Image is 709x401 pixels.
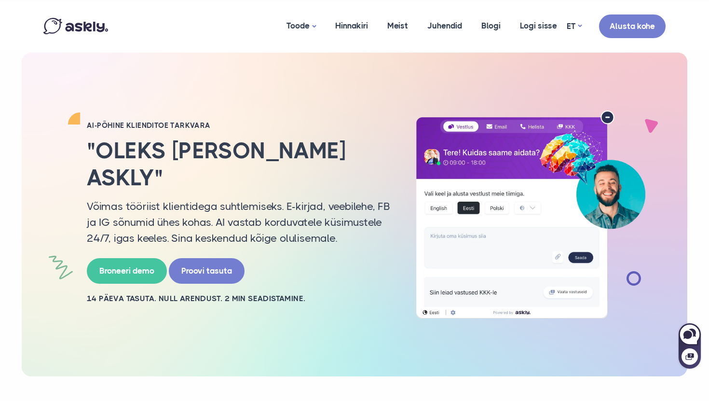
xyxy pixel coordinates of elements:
a: Proovi tasuta [169,258,245,284]
h2: "Oleks [PERSON_NAME] Askly" [87,138,391,191]
img: AI multilingual chat [405,111,656,319]
a: Logi sisse [510,2,567,49]
iframe: Askly chat [678,321,702,370]
h2: 14 PÄEVA TASUTA. NULL ARENDUST. 2 MIN SEADISTAMINE. [87,293,391,304]
a: Toode [277,2,326,50]
a: Alusta kohe [599,14,666,38]
img: Askly [43,18,108,34]
a: Blogi [472,2,510,49]
a: Hinnakiri [326,2,378,49]
a: Broneeri demo [87,258,167,284]
h2: AI-PÕHINE KLIENDITOE TARKVARA [87,121,391,130]
a: Meist [378,2,418,49]
p: Võimas tööriist klientidega suhtlemiseks. E-kirjad, veebilehe, FB ja IG sõnumid ühes kohas. AI va... [87,198,391,246]
a: Juhendid [418,2,472,49]
a: ET [567,19,582,33]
